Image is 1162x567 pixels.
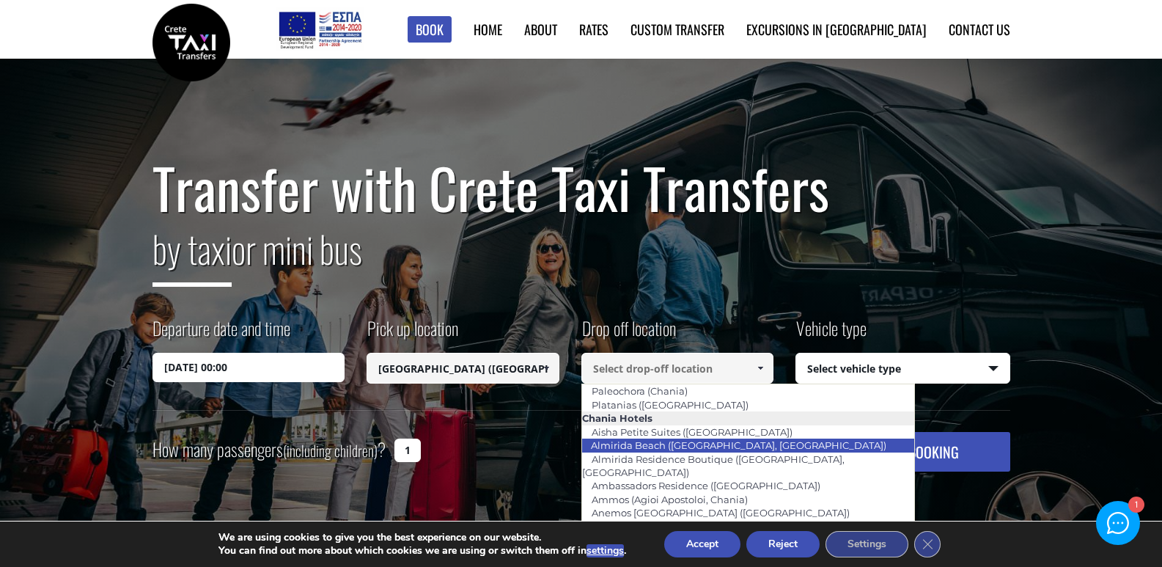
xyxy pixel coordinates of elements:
[367,353,559,384] input: Select pickup location
[218,531,626,544] p: We are using cookies to give you the best experience on our website.
[276,7,364,51] img: e-bannersEUERDF180X90.jpg
[152,221,232,287] span: by taxi
[581,353,774,384] input: Select drop-off location
[746,531,820,557] button: Reject
[582,422,802,442] a: Aisha Petite Suites ([GEOGRAPHIC_DATA])
[152,4,230,81] img: Crete Taxi Transfers | Safe Taxi Transfer Services from to Heraklion Airport, Chania Airport, Ret...
[474,20,502,39] a: Home
[582,502,859,523] a: Anemos [GEOGRAPHIC_DATA] ([GEOGRAPHIC_DATA])
[796,354,1010,384] span: Select vehicle type
[152,432,386,468] label: How many passengers ?
[949,20,1010,39] a: Contact us
[152,157,1010,219] h1: Transfer with Crete Taxi Transfers
[581,435,896,456] a: Almirida Beach ([GEOGRAPHIC_DATA], [GEOGRAPHIC_DATA])
[582,489,757,510] a: Ammos (Agioi Apostoloi, Chania)
[152,33,230,48] a: Crete Taxi Transfers | Safe Taxi Transfer Services from to Heraklion Airport, Chania Airport, Ret...
[586,544,624,557] button: settings
[152,219,1010,298] h2: or mini bus
[581,315,676,353] label: Drop off location
[582,381,697,401] a: Paleochora (Chania)
[534,353,558,384] a: Show All Items
[630,20,724,39] a: Custom Transfer
[582,395,758,415] a: Platanias ([GEOGRAPHIC_DATA])
[749,353,773,384] a: Show All Items
[664,531,740,557] button: Accept
[218,544,626,557] p: You can find out more about which cookies we are using or switch them off in .
[825,531,908,557] button: Settings
[408,16,452,43] a: Book
[582,475,830,496] a: Ambassadors Residence ([GEOGRAPHIC_DATA])
[582,449,845,483] a: Almirida Residence Boutique ([GEOGRAPHIC_DATA], [GEOGRAPHIC_DATA])
[1128,497,1144,513] div: 1
[524,20,557,39] a: About
[914,531,941,557] button: Close GDPR Cookie Banner
[746,20,927,39] a: Excursions in [GEOGRAPHIC_DATA]
[367,315,458,353] label: Pick up location
[795,315,867,353] label: Vehicle type
[152,315,290,353] label: Departure date and time
[283,439,378,461] small: (including children)
[579,20,608,39] a: Rates
[582,411,915,425] li: Chania Hotels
